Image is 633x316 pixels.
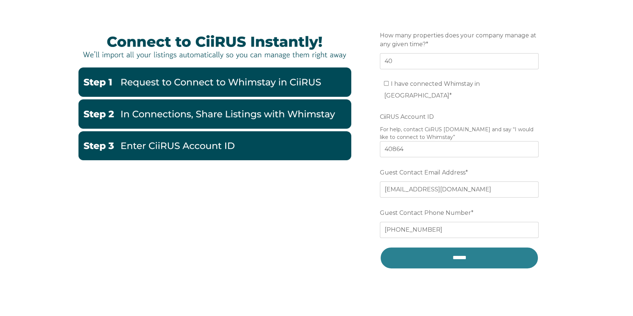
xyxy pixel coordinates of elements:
img: Ciirus3 [78,131,351,161]
legend: For help, contact CiiRUS [DOMAIN_NAME] and say “I would like to connect to Whimstay” [380,126,539,141]
span: Guest Contact Phone Number [380,207,471,218]
span: How many properties does your company manage at any given time? [380,30,536,50]
span: I have connected Whimstay in [GEOGRAPHIC_DATA] [384,80,480,99]
span: Guest Contact Email Address [380,167,465,178]
img: Ciirus banner [78,28,351,65]
img: Ciirus1 [78,67,351,97]
img: CiiRus2 [78,99,351,129]
input: I have connected Whimstay in [GEOGRAPHIC_DATA]* [384,81,389,86]
span: CiiRUS Account ID [380,111,434,122]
